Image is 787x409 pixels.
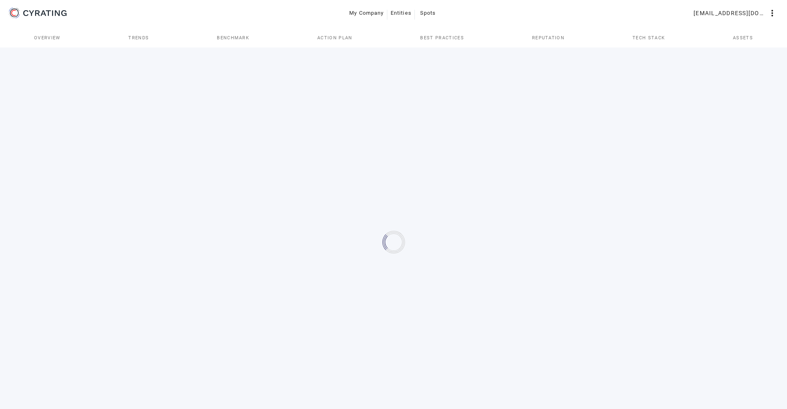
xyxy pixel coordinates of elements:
[767,8,777,18] mat-icon: more_vert
[391,7,412,20] span: Entities
[415,6,441,20] button: Spots
[694,7,767,20] span: [EMAIL_ADDRESS][DOMAIN_NAME]
[733,36,753,40] span: Assets
[420,7,436,20] span: Spots
[532,36,564,40] span: Reputation
[690,6,780,20] button: [EMAIL_ADDRESS][DOMAIN_NAME]
[387,6,415,20] button: Entities
[23,10,67,16] g: CYRATING
[8,384,71,405] iframe: Ouvre un widget dans lequel vous pouvez trouver plus d’informations
[317,36,353,40] span: Action Plan
[346,6,387,20] button: My Company
[349,7,384,20] span: My Company
[34,36,61,40] span: Overview
[632,36,665,40] span: Tech Stack
[217,36,249,40] span: Benchmark
[420,36,464,40] span: Best practices
[128,36,149,40] span: Trends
